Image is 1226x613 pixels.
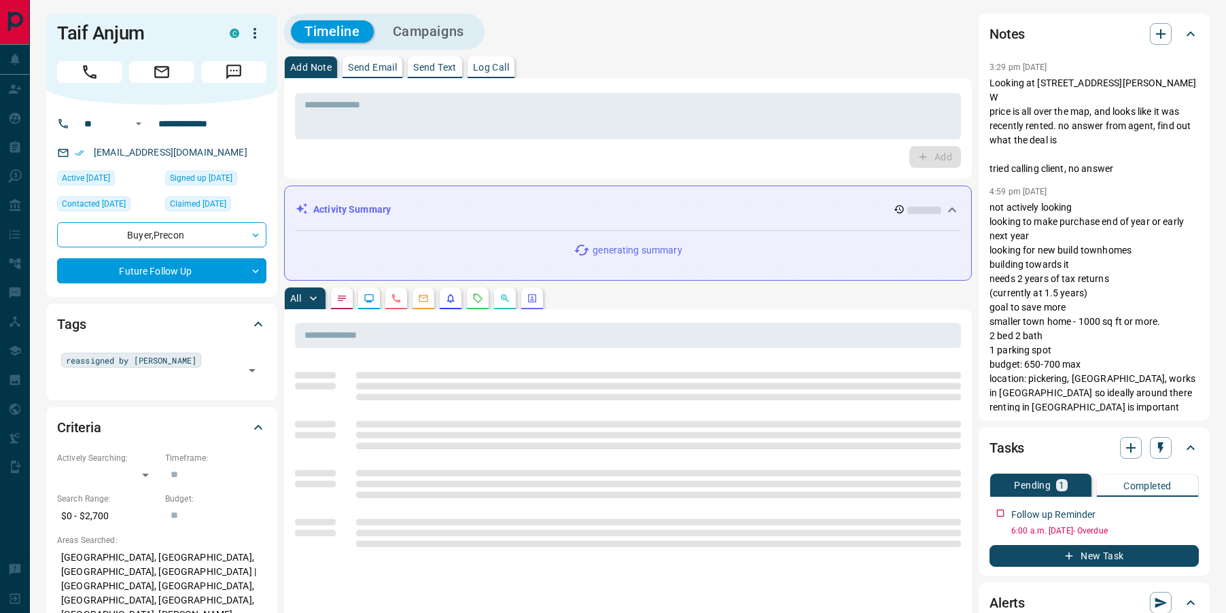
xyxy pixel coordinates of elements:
[57,61,122,83] span: Call
[57,313,86,335] h2: Tags
[170,171,232,185] span: Signed up [DATE]
[445,293,456,304] svg: Listing Alerts
[62,171,110,185] span: Active [DATE]
[989,23,1025,45] h2: Notes
[1011,508,1096,522] p: Follow up Reminder
[230,29,239,38] div: condos.ca
[1011,525,1199,537] p: 6:00 a.m. [DATE] - Overdue
[290,63,332,72] p: Add Note
[1123,481,1172,491] p: Completed
[57,258,266,283] div: Future Follow Up
[593,243,682,258] p: generating summary
[57,411,266,444] div: Criteria
[989,187,1047,196] p: 4:59 pm [DATE]
[57,308,266,340] div: Tags
[989,437,1024,459] h2: Tasks
[364,293,374,304] svg: Lead Browsing Activity
[527,293,538,304] svg: Agent Actions
[989,63,1047,72] p: 3:29 pm [DATE]
[243,361,262,380] button: Open
[291,20,374,43] button: Timeline
[57,505,158,527] p: $0 - $2,700
[57,534,266,546] p: Areas Searched:
[472,293,483,304] svg: Requests
[62,197,126,211] span: Contacted [DATE]
[391,293,402,304] svg: Calls
[94,147,247,158] a: [EMAIL_ADDRESS][DOMAIN_NAME]
[57,196,158,215] div: Sat Feb 03 2024
[57,493,158,505] p: Search Range:
[379,20,478,43] button: Campaigns
[57,452,158,464] p: Actively Searching:
[989,432,1199,464] div: Tasks
[75,148,84,158] svg: Email Verified
[57,222,266,247] div: Buyer , Precon
[129,61,194,83] span: Email
[418,293,429,304] svg: Emails
[57,22,209,44] h1: Taif Anjum
[313,203,391,217] p: Activity Summary
[1014,480,1051,490] p: Pending
[130,116,147,132] button: Open
[348,63,397,72] p: Send Email
[165,452,266,464] p: Timeframe:
[290,294,301,303] p: All
[989,18,1199,50] div: Notes
[473,63,509,72] p: Log Call
[989,200,1199,472] p: not actively looking looking to make purchase end of year or early next year looking for new buil...
[336,293,347,304] svg: Notes
[989,545,1199,567] button: New Task
[500,293,510,304] svg: Opportunities
[165,196,266,215] div: Thu Apr 10 2025
[66,353,196,367] span: reassigned by [PERSON_NAME]
[57,417,101,438] h2: Criteria
[296,197,960,222] div: Activity Summary
[57,171,158,190] div: Thu Aug 14 2025
[989,76,1199,176] p: Looking at [STREET_ADDRESS][PERSON_NAME] W price is all over the map, and looks like it was recen...
[170,197,226,211] span: Claimed [DATE]
[413,63,457,72] p: Send Text
[201,61,266,83] span: Message
[1059,480,1064,490] p: 1
[165,171,266,190] div: Wed Jul 12 2023
[165,493,266,505] p: Budget:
